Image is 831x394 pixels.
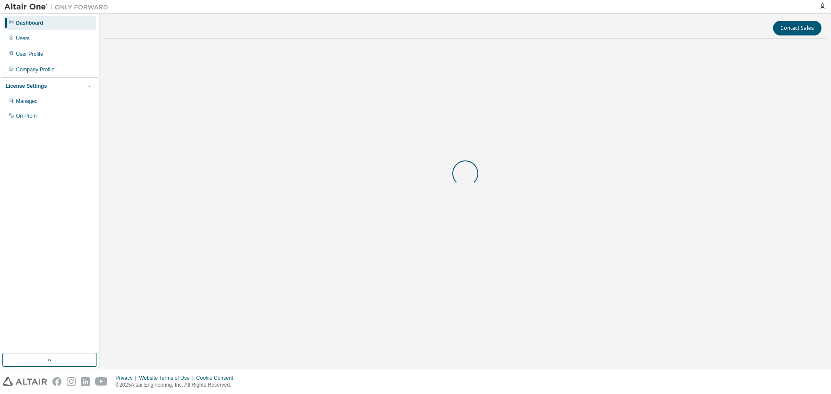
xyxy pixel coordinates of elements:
div: Managed [16,98,38,105]
img: facebook.svg [52,377,61,386]
div: Dashboard [16,19,43,26]
img: linkedin.svg [81,377,90,386]
div: Website Terms of Use [139,375,196,381]
div: Privacy [116,375,139,381]
img: instagram.svg [67,377,76,386]
div: Users [16,35,29,42]
img: youtube.svg [95,377,108,386]
div: Cookie Consent [196,375,238,381]
div: On Prem [16,112,37,119]
div: License Settings [6,83,47,90]
div: User Profile [16,51,43,58]
button: Contact Sales [773,21,821,35]
div: Company Profile [16,66,55,73]
img: Altair One [4,3,113,11]
p: © 2025 Altair Engineering, Inc. All Rights Reserved. [116,381,238,389]
img: altair_logo.svg [3,377,47,386]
